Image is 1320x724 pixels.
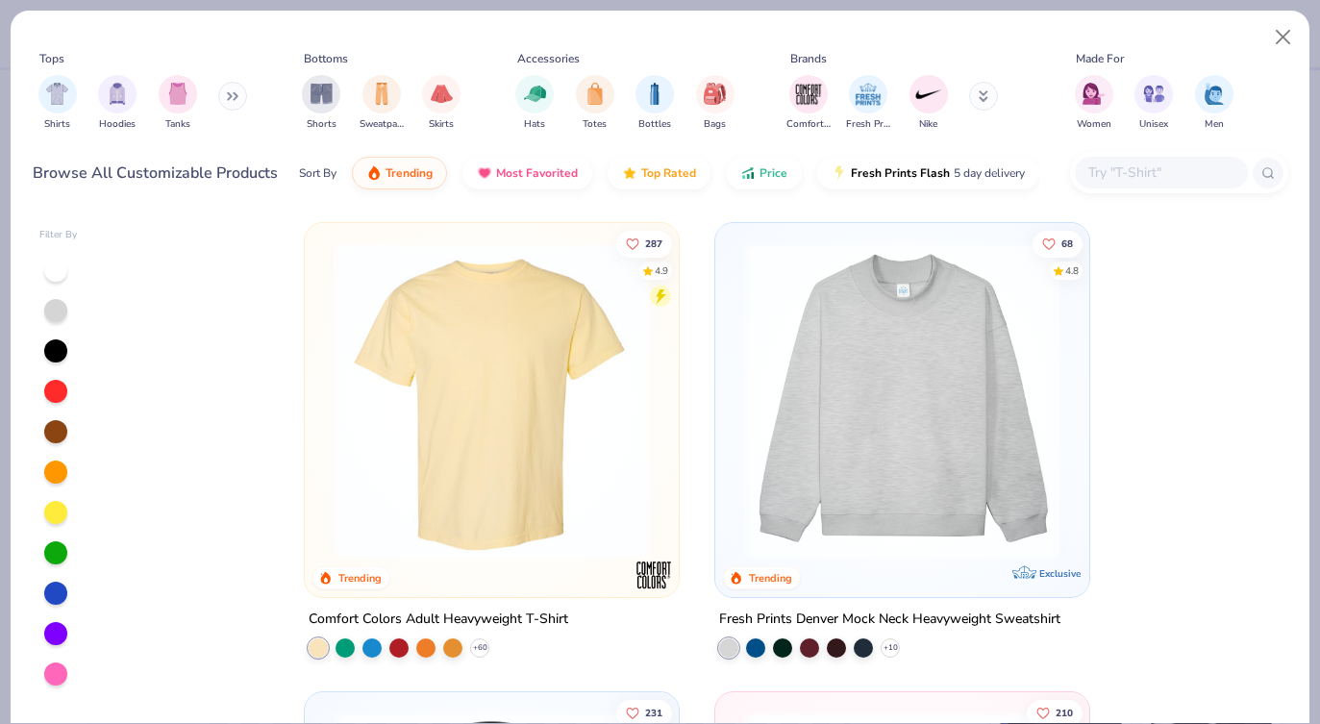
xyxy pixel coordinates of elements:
button: filter button [1075,75,1113,132]
div: Comfort Colors Adult Heavyweight T-Shirt [309,608,568,632]
img: TopRated.gif [622,165,637,181]
div: Filter By [39,228,78,242]
div: filter for Skirts [422,75,461,132]
button: filter button [576,75,614,132]
img: most_fav.gif [477,165,492,181]
div: 4.8 [1065,263,1079,278]
img: flash.gif [832,165,847,181]
div: filter for Shirts [38,75,77,132]
img: Women Image [1083,83,1105,105]
img: Nike Image [914,80,943,109]
span: Nike [919,117,937,132]
button: Top Rated [608,157,710,189]
span: Bottles [638,117,671,132]
img: Men Image [1204,83,1225,105]
button: filter button [1134,75,1173,132]
img: Hats Image [524,83,546,105]
button: Like [616,230,672,257]
span: Top Rated [641,165,696,181]
img: Bags Image [704,83,725,105]
div: filter for Men [1195,75,1233,132]
img: Hoodies Image [107,83,128,105]
div: filter for Bottles [635,75,674,132]
span: Exclusive [1039,567,1081,580]
div: filter for Unisex [1134,75,1173,132]
span: Bags [704,117,726,132]
button: filter button [302,75,340,132]
div: filter for Nike [909,75,948,132]
img: Bottles Image [644,83,665,105]
button: filter button [159,75,197,132]
div: filter for Comfort Colors [786,75,831,132]
span: Sweatpants [360,117,404,132]
button: Like [1033,230,1083,257]
div: filter for Women [1075,75,1113,132]
img: 029b8af0-80e6-406f-9fdc-fdf898547912 [324,242,660,559]
button: filter button [1195,75,1233,132]
span: + 10 [884,642,898,654]
img: Comfort Colors Image [794,80,823,109]
span: Comfort Colors [786,117,831,132]
span: Skirts [429,117,454,132]
span: Trending [386,165,433,181]
img: Tanks Image [167,83,188,105]
div: 4.9 [655,263,668,278]
img: Shirts Image [46,83,68,105]
img: Unisex Image [1143,83,1165,105]
button: Most Favorited [462,157,592,189]
img: Skirts Image [431,83,453,105]
img: Totes Image [585,83,606,105]
span: Fresh Prints [846,117,890,132]
div: filter for Tanks [159,75,197,132]
img: Sweatpants Image [371,83,392,105]
button: filter button [786,75,831,132]
button: filter button [38,75,77,132]
span: 5 day delivery [954,162,1025,185]
div: filter for Fresh Prints [846,75,890,132]
div: Sort By [299,164,336,182]
button: Price [726,157,802,189]
span: 210 [1056,708,1073,717]
div: filter for Hats [515,75,554,132]
span: Unisex [1139,117,1168,132]
div: filter for Bags [696,75,735,132]
button: Trending [352,157,447,189]
button: filter button [846,75,890,132]
img: trending.gif [366,165,382,181]
span: Shirts [44,117,70,132]
img: f5d85501-0dbb-4ee4-b115-c08fa3845d83 [735,242,1070,559]
span: + 60 [473,642,487,654]
div: Fresh Prints Denver Mock Neck Heavyweight Sweatshirt [719,608,1060,632]
button: filter button [360,75,404,132]
button: filter button [635,75,674,132]
img: Comfort Colors logo [635,556,673,594]
div: filter for Sweatpants [360,75,404,132]
span: Fresh Prints Flash [851,165,950,181]
button: filter button [909,75,948,132]
span: Men [1205,117,1224,132]
button: filter button [98,75,137,132]
div: Browse All Customizable Products [33,162,278,185]
span: Shorts [307,117,336,132]
div: Made For [1076,50,1124,67]
button: filter button [515,75,554,132]
span: Totes [583,117,607,132]
span: Women [1077,117,1111,132]
div: Accessories [517,50,580,67]
div: filter for Totes [576,75,614,132]
span: 68 [1061,238,1073,248]
button: Close [1265,19,1302,56]
button: filter button [696,75,735,132]
span: Price [760,165,787,181]
span: Hats [524,117,545,132]
span: Most Favorited [496,165,578,181]
img: Fresh Prints Image [854,80,883,109]
input: Try "T-Shirt" [1086,162,1234,184]
button: filter button [422,75,461,132]
div: Brands [790,50,827,67]
span: 231 [645,708,662,717]
div: filter for Shorts [302,75,340,132]
button: Fresh Prints Flash5 day delivery [817,157,1039,189]
span: 287 [645,238,662,248]
div: Tops [39,50,64,67]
